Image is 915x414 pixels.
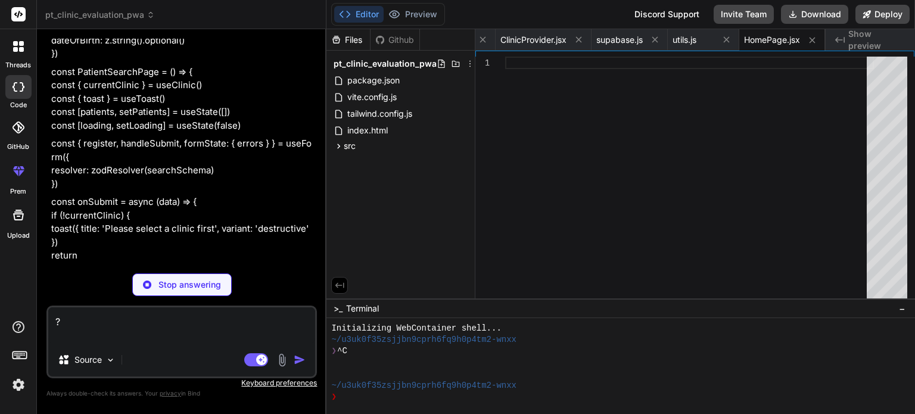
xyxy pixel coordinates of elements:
span: pt_clinic_evaluation_pwa [45,9,155,21]
span: >_ [334,303,343,315]
img: Pick Models [105,355,116,365]
p: Always double-check its answers. Your in Bind [46,388,317,399]
span: Initializing WebContainer shell... [331,323,501,334]
span: − [899,303,905,315]
div: Github [371,34,419,46]
span: ^C [337,345,347,357]
p: const { register, handleSubmit, formState: { errors } } = useForm({ resolver: zodResolver(searchS... [51,137,315,191]
p: Keyboard preferences [46,378,317,388]
span: Show preview [848,28,905,52]
textarea: ? [48,307,315,343]
label: Upload [7,231,30,241]
span: package.json [346,73,401,88]
label: prem [10,186,26,197]
button: Editor [334,6,384,23]
button: Deploy [855,5,910,24]
label: code [10,100,27,110]
span: pt_clinic_evaluation_pwa [334,58,437,70]
span: Terminal [346,303,379,315]
p: Source [74,354,102,366]
img: settings [8,375,29,395]
span: ClinicProvider.jsx [500,34,567,46]
label: GitHub [7,142,29,152]
label: threads [5,60,31,70]
button: Invite Team [714,5,774,24]
p: Stop answering [158,279,221,291]
span: tailwind.config.js [346,107,413,121]
img: icon [294,354,306,366]
div: 1 [475,57,490,69]
img: attachment [275,353,289,367]
button: − [897,299,908,318]
span: ❯ [331,391,337,403]
button: Download [781,5,848,24]
span: vite.config.js [346,90,398,104]
button: Preview [384,6,442,23]
div: Files [326,34,370,46]
span: index.html [346,123,389,138]
span: ~/u3uk0f35zsjjbn9cprh6fq9h0p4tm2-wnxx [331,334,516,345]
span: privacy [160,390,181,397]
span: ❯ [331,345,337,357]
span: supabase.js [596,34,643,46]
div: Discord Support [627,5,707,24]
span: HomePage.jsx [744,34,800,46]
span: src [344,140,356,152]
span: utils.js [673,34,696,46]
p: const onSubmit = async (data) => { if (!currentClinic) { toast({ title: 'Please select a clinic f... [51,195,315,276]
p: const PatientSearchPage = () => { const { currentClinic } = useClinic() const { toast } = useToas... [51,66,315,133]
span: ~/u3uk0f35zsjjbn9cprh6fq9h0p4tm2-wnxx [331,380,516,391]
